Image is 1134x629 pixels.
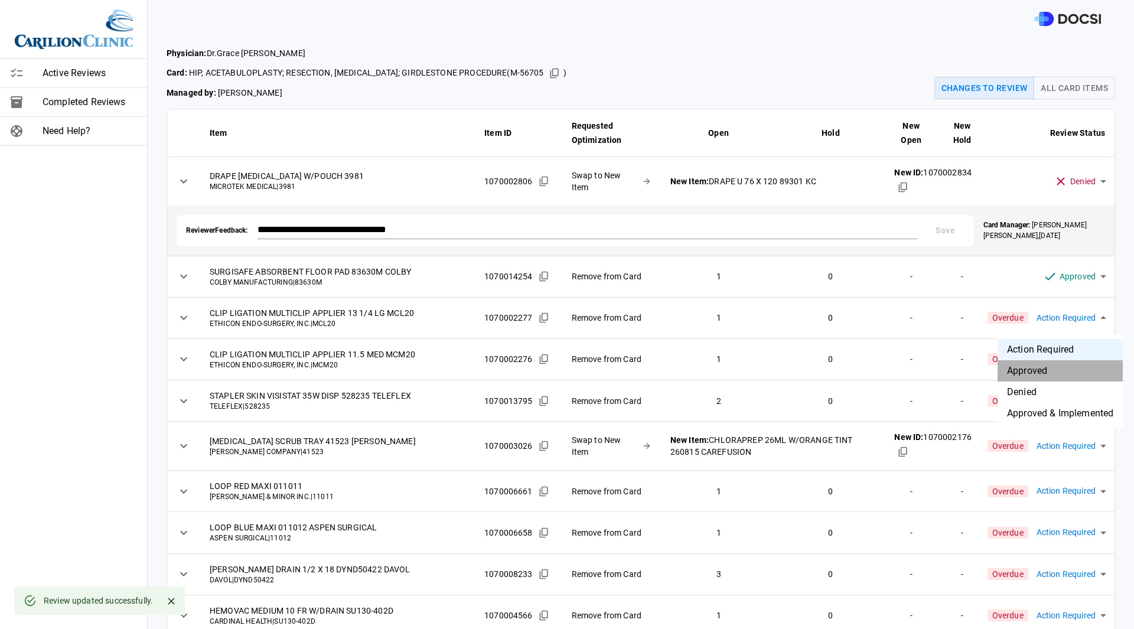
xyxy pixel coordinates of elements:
li: Approved & Implemented [998,403,1123,424]
li: Approved [998,360,1123,382]
button: Close [162,592,180,610]
div: Review updated successfully. [44,590,153,611]
li: Action Required [998,339,1123,360]
li: Denied [998,382,1123,403]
